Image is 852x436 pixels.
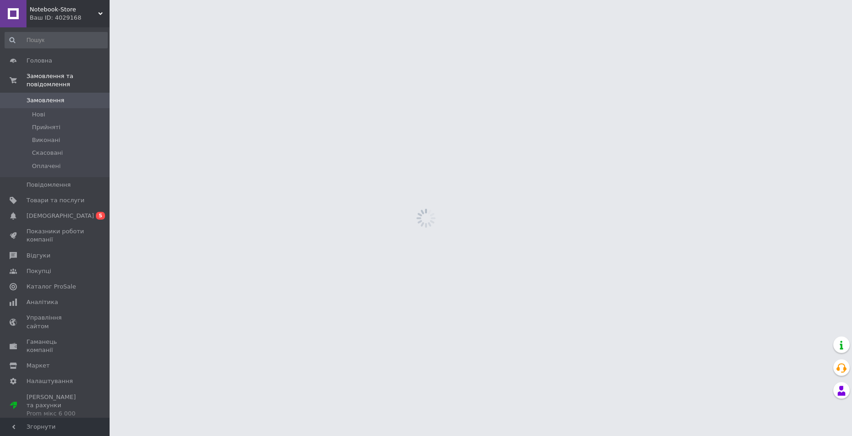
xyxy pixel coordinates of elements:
[26,252,50,260] span: Відгуки
[26,181,71,189] span: Повідомлення
[26,410,84,418] div: Prom мікс 6 000
[5,32,108,48] input: Пошук
[32,162,61,170] span: Оплачені
[32,136,60,144] span: Виконані
[30,5,98,14] span: Notebook-Store
[26,314,84,330] span: Управління сайтом
[32,110,45,119] span: Нові
[26,267,51,275] span: Покупці
[26,227,84,244] span: Показники роботи компанії
[32,149,63,157] span: Скасовані
[26,196,84,205] span: Товари та послуги
[26,362,50,370] span: Маркет
[26,377,73,385] span: Налаштування
[26,298,58,306] span: Аналітика
[96,212,105,220] span: 5
[26,212,94,220] span: [DEMOGRAPHIC_DATA]
[32,123,60,131] span: Прийняті
[26,57,52,65] span: Головна
[26,283,76,291] span: Каталог ProSale
[26,393,84,418] span: [PERSON_NAME] та рахунки
[26,72,110,89] span: Замовлення та повідомлення
[26,338,84,354] span: Гаманець компанії
[26,96,64,105] span: Замовлення
[30,14,110,22] div: Ваш ID: 4029168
